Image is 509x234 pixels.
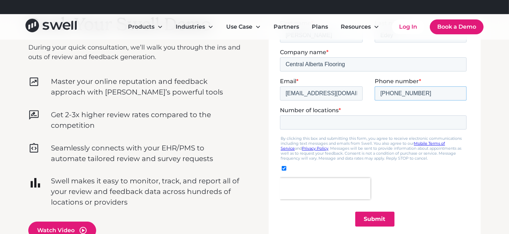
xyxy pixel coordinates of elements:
[170,20,219,34] div: Industries
[128,23,154,31] div: Products
[51,176,240,207] p: Swell makes it easy to monitor, track, and report all of your review and feedback data across hun...
[51,76,240,97] p: Master your online reputation and feedback approach with [PERSON_NAME]’s powerful tools
[221,20,267,34] div: Use Case
[122,20,169,34] div: Products
[226,23,252,31] div: Use Case
[268,20,305,34] a: Partners
[51,143,240,164] p: Seamlessly connects with your EHR/PMS to automate tailored review and survey requests
[341,23,371,31] div: Resources
[392,20,424,34] a: Log In
[306,20,334,34] a: Plans
[51,109,240,131] p: Get 2-3x higher review rates compared to the competition
[28,43,240,62] p: During your quick consultation, we’ll walk you through the ins and outs of review and feedback ge...
[430,19,484,34] a: Book a Demo
[335,20,385,34] div: Resources
[176,23,205,31] div: Industries
[25,19,77,35] a: home
[280,20,469,232] iframe: Form 0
